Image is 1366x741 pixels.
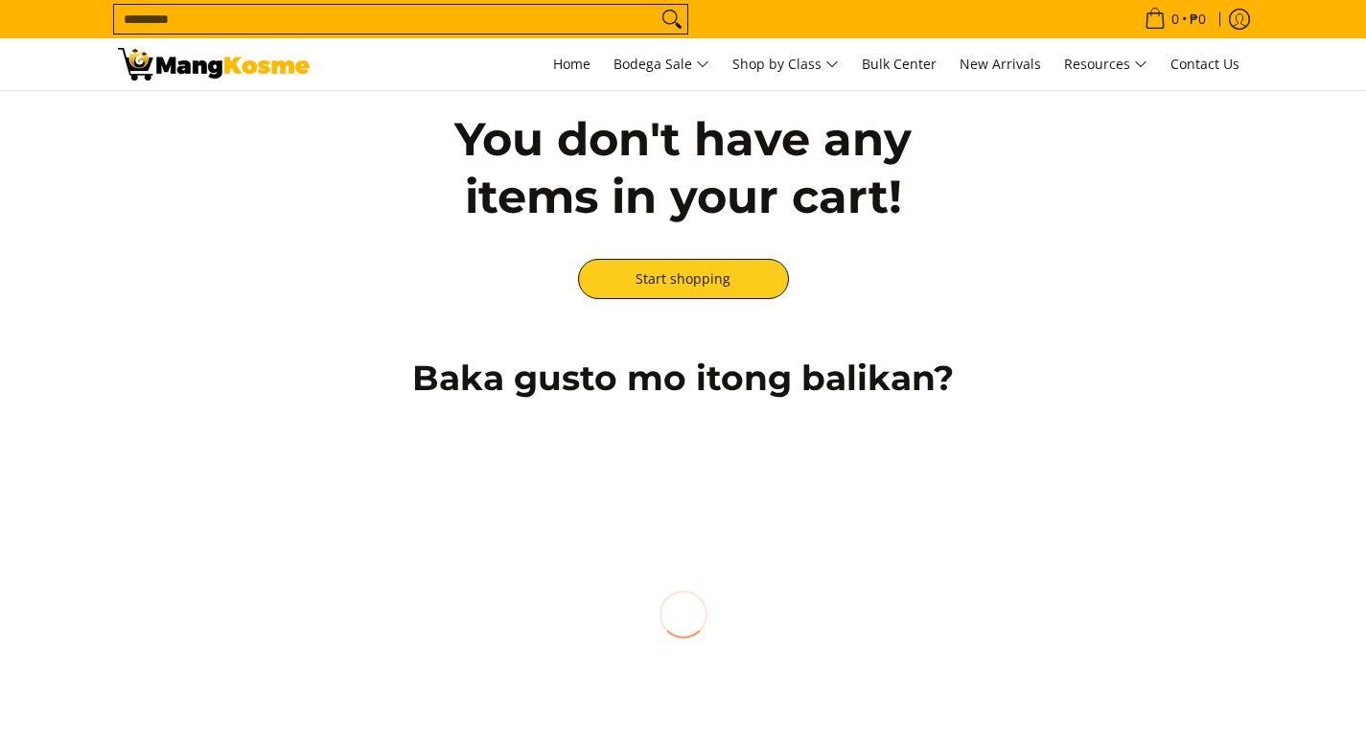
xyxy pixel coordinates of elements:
[723,38,848,90] a: Shop by Class
[960,55,1041,73] span: New Arrivals
[578,259,789,299] a: Start shopping
[1139,9,1212,30] span: •
[587,659,780,678] h5: Product title
[119,692,313,711] h6: ₱19.99 |
[553,55,590,73] span: Home
[852,38,946,90] a: Bulk Center
[329,38,1249,90] nav: Main Menu
[604,38,719,90] a: Bodega Sale
[1064,53,1147,77] span: Resources
[587,692,780,711] h6: ₱19.99 |
[544,38,600,90] a: Home
[118,48,310,81] img: Your Shopping Cart | Mang Kosme
[353,659,546,678] h5: Product title
[119,659,313,678] h5: Product title
[821,692,1014,711] h6: ₱19.99 |
[405,110,961,225] h2: You don't have any items in your cart!
[1169,12,1182,26] span: 0
[353,692,546,711] h6: ₱19.99 |
[862,55,937,73] span: Bulk Center
[1161,38,1249,90] a: Contact Us
[414,694,460,709] del: ₱24.99
[882,694,928,709] del: ₱24.99
[1116,694,1162,709] del: ₱24.99
[732,53,839,77] span: Shop by Class
[1054,659,1248,678] h5: Product title
[657,5,687,34] button: Search
[614,53,709,77] span: Bodega Sale
[118,357,1249,400] h2: Baka gusto mo itong balikan?
[821,659,1014,678] h5: Product title
[648,694,694,709] del: ₱24.99
[1170,55,1239,73] span: Contact Us
[1054,38,1157,90] a: Resources
[1054,692,1248,711] h6: ₱19.99 |
[950,38,1051,90] a: New Arrivals
[1187,12,1209,26] span: ₱0
[180,694,226,709] del: ₱24.99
